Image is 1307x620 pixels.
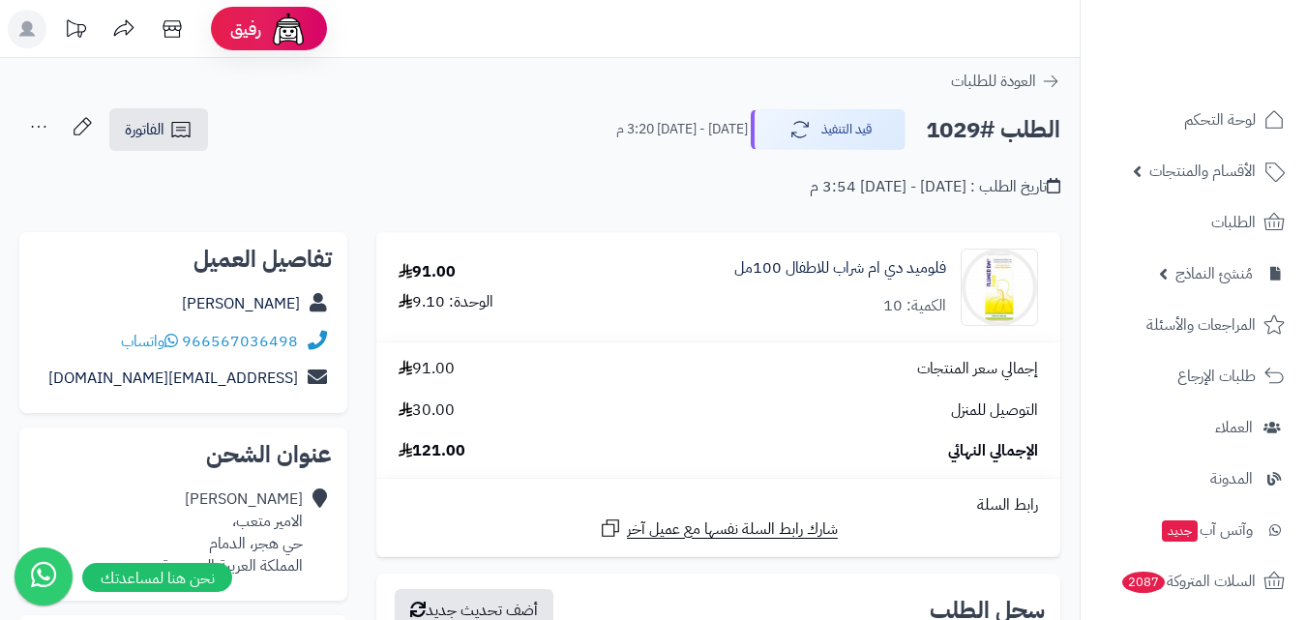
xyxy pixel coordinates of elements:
span: الطلبات [1211,209,1256,236]
h2: الطلب #1029 [926,110,1060,150]
span: جديد [1162,520,1198,542]
a: الطلبات [1092,199,1295,246]
span: العملاء [1215,414,1253,441]
div: الكمية: 10 [883,295,946,317]
a: العملاء [1092,404,1295,451]
span: شارك رابط السلة نفسها مع عميل آخر [627,518,838,541]
span: مُنشئ النماذج [1175,260,1253,287]
a: [PERSON_NAME] [182,292,300,315]
span: السلات المتروكة [1120,568,1256,595]
h2: تفاصيل العميل [35,248,332,271]
span: 2087 [1122,572,1165,593]
div: رابط السلة [384,494,1053,517]
span: طلبات الإرجاع [1177,363,1256,390]
span: التوصيل للمنزل [951,399,1038,422]
a: 966567036498 [182,330,298,353]
a: [EMAIL_ADDRESS][DOMAIN_NAME] [48,367,298,390]
span: لوحة التحكم [1184,106,1256,133]
a: فلوميد دي ام شراب للاطفال 100مل [734,257,946,280]
img: 26953892866eb81ab43e08c18d828d9ce07e-90x90.jpg [962,249,1037,326]
span: المراجعات والأسئلة [1146,311,1256,339]
div: تاريخ الطلب : [DATE] - [DATE] 3:54 م [810,176,1060,198]
span: 91.00 [399,358,455,380]
div: 91.00 [399,261,456,283]
span: الإجمالي النهائي [948,440,1038,462]
button: قيد التنفيذ [751,109,906,150]
div: [PERSON_NAME] الامير متعب، حي هجر، الدمام المملكة العربية السعودية [162,488,303,576]
span: المدونة [1210,465,1253,492]
a: وآتس آبجديد [1092,507,1295,553]
span: وآتس آب [1160,517,1253,544]
span: رفيق [230,17,261,41]
span: الفاتورة [125,118,164,141]
a: السلات المتروكة2087 [1092,558,1295,605]
a: تحديثات المنصة [51,10,100,53]
span: 121.00 [399,440,465,462]
a: المدونة [1092,456,1295,502]
span: إجمالي سعر المنتجات [917,358,1038,380]
span: 30.00 [399,399,455,422]
div: الوحدة: 9.10 [399,291,493,313]
a: لوحة التحكم [1092,97,1295,143]
a: واتساب [121,330,178,353]
h2: عنوان الشحن [35,443,332,466]
span: العودة للطلبات [951,70,1036,93]
a: العودة للطلبات [951,70,1060,93]
small: [DATE] - [DATE] 3:20 م [616,120,748,139]
a: المراجعات والأسئلة [1092,302,1295,348]
a: الفاتورة [109,108,208,151]
a: شارك رابط السلة نفسها مع عميل آخر [599,517,838,541]
a: طلبات الإرجاع [1092,353,1295,399]
span: الأقسام والمنتجات [1149,158,1256,185]
img: ai-face.png [269,10,308,48]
